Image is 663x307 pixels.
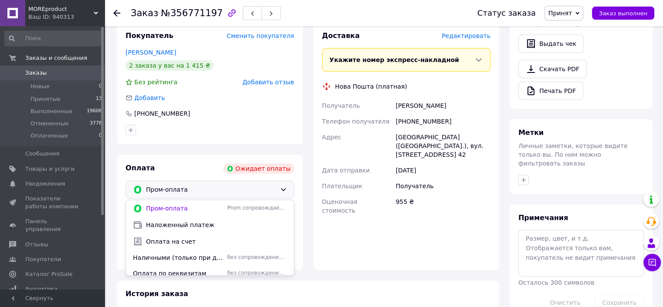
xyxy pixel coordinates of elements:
span: без сопровождения Prom [227,269,286,277]
div: [DATE] [394,162,492,178]
span: История заказа [126,290,188,298]
span: Дата отправки [322,167,370,174]
div: Получатель [394,178,492,194]
span: Выполненные [31,107,72,115]
span: MOREproduct [28,5,94,13]
span: Оценочная стоимость [322,198,357,214]
a: Скачать PDF [518,60,587,78]
span: Метки [518,128,544,137]
span: Сообщения [25,150,59,158]
span: Новые [31,83,50,90]
span: Заказ выполнен [599,10,647,17]
button: Чат с покупателем [643,254,661,271]
span: 19606 [87,107,102,115]
span: Уведомления [25,180,65,188]
span: Плательщик [322,183,363,190]
span: Принят [548,10,572,17]
span: Товары и услуги [25,165,75,173]
span: Покупатели [25,255,61,263]
span: Укажите номер экспресс-накладной [330,56,459,63]
span: Осталось 300 символов [518,279,594,286]
span: Наложенный платеж [146,221,287,229]
div: 2 заказа у вас на 1 415 ₴ [126,60,214,71]
span: Покупатель [126,31,173,40]
span: Получатель [322,102,360,109]
span: Без рейтинга [134,79,177,86]
span: Заказы [25,69,47,77]
div: Ожидает оплаты [223,163,294,174]
div: Нова Пошта (платная) [333,82,409,91]
div: [PERSON_NAME] [394,98,492,114]
div: 955 ₴ [394,194,492,218]
input: Поиск [4,31,103,46]
span: У вас есть 29 дней, чтобы отправить запрос на отзыв покупателю, скопировав ссылку. [518,2,637,27]
span: Оплата [126,164,155,172]
div: [PHONE_NUMBER] [133,109,191,118]
span: 3778 [90,120,102,128]
span: Отзывы [25,241,48,248]
span: 13 [96,95,102,103]
span: Оплата на счет [146,237,287,246]
span: Телефон получателя [322,118,390,125]
span: Личные заметки, которые видите только вы. По ним можно фильтровать заказы [518,142,628,167]
span: Заказ [131,8,158,18]
span: Prom сопровождает покупку [227,204,286,212]
span: Сменить покупателя [227,32,294,39]
span: Аналитика [25,285,58,293]
div: Ваш ID: 940313 [28,13,105,21]
span: Заказы и сообщения [25,54,87,62]
span: 0 [99,132,102,140]
div: [GEOGRAPHIC_DATA] ([GEOGRAPHIC_DATA].), вул. [STREET_ADDRESS] 42 [394,129,492,162]
div: Статус заказа [477,9,536,17]
span: Каталог ProSale [25,270,72,278]
span: Адрес [322,134,341,141]
span: Оплаченные [31,132,68,140]
span: 0 [99,83,102,90]
button: Выдать чек [518,34,584,53]
div: [PHONE_NUMBER] [394,114,492,129]
span: Показатели работы компании [25,195,81,210]
span: Принятые [31,95,61,103]
span: Отмененные [31,120,68,128]
span: Пром-оплата [146,204,224,213]
a: [PERSON_NAME] [126,49,176,56]
span: без сопровождения Prom [227,254,286,261]
a: Печать PDF [518,82,583,100]
span: Оплата по реквизитам [133,269,224,278]
span: Редактировать [442,32,490,39]
div: Вернуться назад [113,9,120,17]
span: №356771197 [161,8,223,18]
span: Добавить отзыв [242,79,294,86]
span: Пром-оплата [146,185,276,194]
span: Добавить [134,94,165,101]
button: Заказ выполнен [592,7,654,20]
span: Панель управления [25,217,81,233]
span: Доставка [322,31,360,40]
span: Наличными (только при доставке нашим курьером по Черноморску) [133,253,224,262]
span: Примечания [518,214,568,222]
